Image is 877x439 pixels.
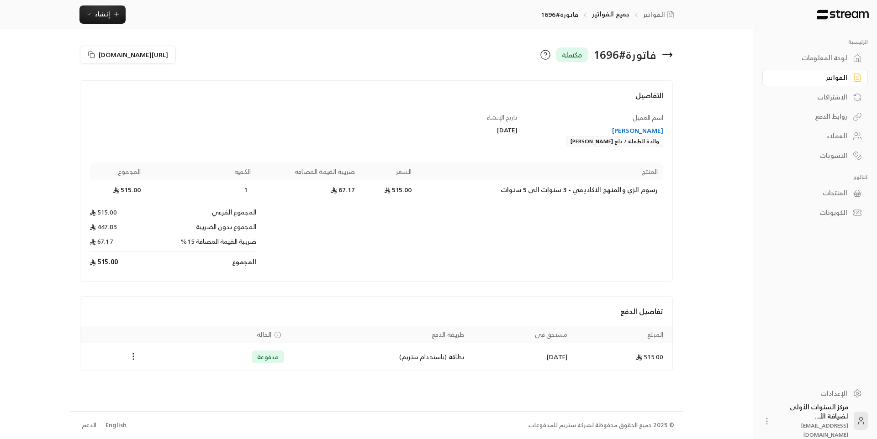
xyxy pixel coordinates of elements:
[774,208,847,217] div: الكوبونات
[762,38,868,46] p: الرئيسية
[360,180,417,200] td: 515.00
[90,222,146,237] td: 447.83
[774,188,847,198] div: المنتجات
[90,180,146,200] td: 515.00
[256,163,360,180] th: ضريبة القيمة المضافة
[541,10,678,19] nav: breadcrumb
[79,417,100,434] a: الدعم
[528,421,674,430] div: © 2025 جميع الحقوق محفوظة لشركة ستريم للمدفوعات.
[762,173,868,181] p: كتالوج
[290,343,470,371] td: بطاقة (باستخدام ستريم)
[146,200,256,222] td: المجموع الفرعي
[90,252,146,272] td: 515.00
[762,49,868,67] a: لوحة المعلومات
[566,136,663,147] div: والدة الطفلة / دلع [PERSON_NAME]
[470,343,573,371] td: [DATE]
[99,49,168,60] span: [URL][DOMAIN_NAME]
[816,10,870,20] img: Logo
[762,108,868,125] a: روابط الدفع
[762,69,868,87] a: الفواتير
[79,5,126,24] button: إنشاء
[774,131,847,141] div: العملاء
[777,402,848,439] div: مركز السنوات الأولى لضيافة الأ...
[417,180,664,200] td: رسوم الزي والمنهج الاكاديمي - 3 سنوات الى 5 سنوات
[762,88,868,106] a: الاشتراكات
[774,93,847,102] div: الاشتراكات
[774,112,847,121] div: روابط الدفع
[80,46,176,64] button: [URL][DOMAIN_NAME]
[774,151,847,160] div: التسويات
[256,180,360,200] td: 67.17
[146,252,256,272] td: المجموع
[90,163,664,272] table: Products
[90,200,146,222] td: 515.00
[762,384,868,402] a: الإعدادات
[146,163,256,180] th: الكمية
[90,306,664,317] h4: تفاصيل الدفع
[146,222,256,237] td: المجموع بدون الضريبة
[80,326,673,371] table: Payments
[146,237,256,252] td: ضريبة القيمة المضافة 15%
[90,163,146,180] th: المجموع
[242,185,251,194] span: 1
[562,49,582,60] span: مكتملة
[527,126,664,146] a: [PERSON_NAME]والدة الطفلة / دلع [PERSON_NAME]
[592,8,629,20] a: جميع الفواتير
[95,8,110,20] span: إنشاء
[541,10,578,19] p: فاتورة#1696
[360,163,417,180] th: السعر
[257,352,279,361] span: مدفوعة
[762,146,868,164] a: التسويات
[486,112,518,123] span: تاريخ الإنشاء
[290,326,470,343] th: طريقة الدفع
[417,163,664,180] th: المنتج
[774,73,847,82] div: الفواتير
[774,389,847,398] div: الإعدادات
[381,125,518,135] div: [DATE]
[257,330,271,339] span: الحالة
[762,184,868,202] a: المنتجات
[573,343,672,371] td: 515.00
[90,237,146,252] td: 67.17
[643,10,678,19] a: الفواتير
[106,421,127,430] div: English
[762,204,868,222] a: الكوبونات
[527,126,664,135] div: [PERSON_NAME]
[633,112,663,123] span: اسم العميل
[573,326,672,343] th: المبلغ
[762,127,868,145] a: العملاء
[90,90,664,110] h4: التفاصيل
[470,326,573,343] th: مستحق في
[593,47,656,62] div: فاتورة # 1696
[774,53,847,63] div: لوحة المعلومات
